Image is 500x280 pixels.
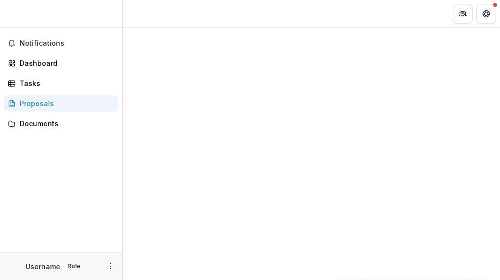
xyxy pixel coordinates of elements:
[64,262,83,271] p: Role
[105,260,116,272] button: More
[476,4,496,24] button: Get Help
[20,98,110,109] div: Proposals
[26,261,60,272] p: Username
[4,55,118,71] a: Dashboard
[4,95,118,112] a: Proposals
[20,118,110,129] div: Documents
[20,58,110,68] div: Dashboard
[20,39,114,48] span: Notifications
[453,4,473,24] button: Partners
[4,115,118,132] a: Documents
[4,75,118,91] a: Tasks
[20,78,110,88] div: Tasks
[4,35,118,51] button: Notifications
